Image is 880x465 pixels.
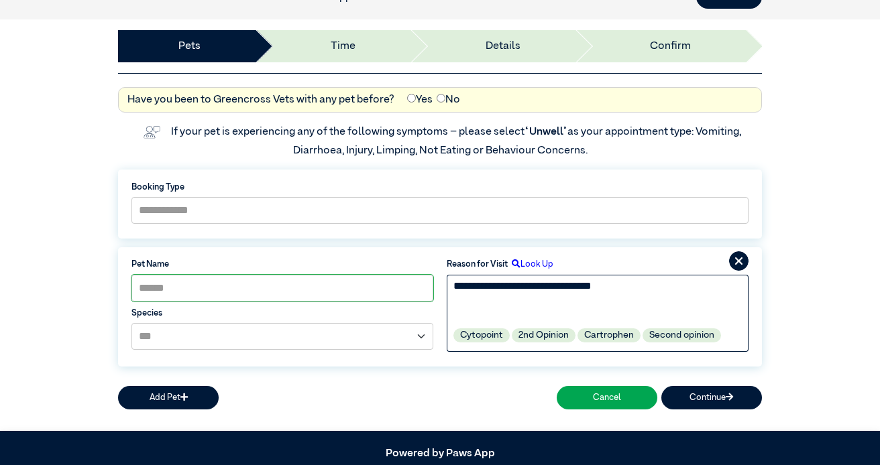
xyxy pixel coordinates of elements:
[557,386,657,409] button: Cancel
[118,386,219,409] button: Add Pet
[171,127,743,156] label: If your pet is experiencing any of the following symptoms – please select as your appointment typ...
[139,121,164,143] img: vet
[643,328,721,342] label: Second opinion
[131,258,433,271] label: Pet Name
[131,181,749,194] label: Booking Type
[118,448,762,460] h5: Powered by Paws App
[407,94,416,103] input: Yes
[577,328,641,342] label: Cartrophen
[131,307,433,320] label: Species
[127,92,394,108] label: Have you been to Greencross Vets with any pet before?
[508,258,553,271] label: Look Up
[453,328,510,342] label: Cytopoint
[661,386,762,409] button: Continue
[525,127,567,137] span: “Unwell”
[512,328,575,342] label: 2nd Opinion
[178,38,201,54] a: Pets
[437,94,445,103] input: No
[407,92,433,108] label: Yes
[447,258,508,271] label: Reason for Visit
[437,92,460,108] label: No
